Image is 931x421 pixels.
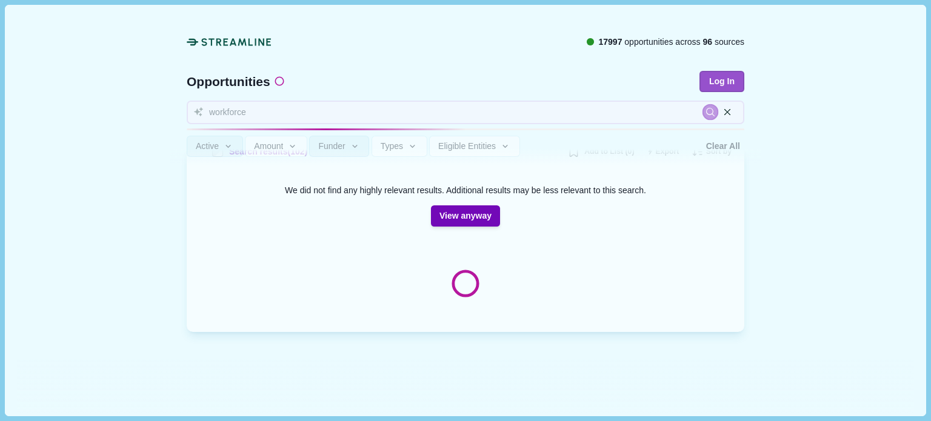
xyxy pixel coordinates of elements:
[431,205,500,227] button: View anyway
[702,136,744,157] button: Clear All
[187,101,744,124] input: Search for funding
[598,36,744,48] span: opportunities across sources
[699,71,744,92] button: Log In
[187,136,243,157] button: Active
[703,37,713,47] span: 96
[285,184,646,197] div: We did not find any highly relevant results. Additional results may be less relevant to this search.
[318,141,345,151] span: Funder
[187,75,270,88] span: Opportunities
[438,141,496,151] span: Eligible Entities
[598,37,622,47] span: 17997
[254,141,283,151] span: Amount
[196,141,219,151] span: Active
[309,136,369,157] button: Funder
[381,141,403,151] span: Types
[372,136,427,157] button: Types
[245,136,307,157] button: Amount
[429,136,519,157] button: Eligible Entities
